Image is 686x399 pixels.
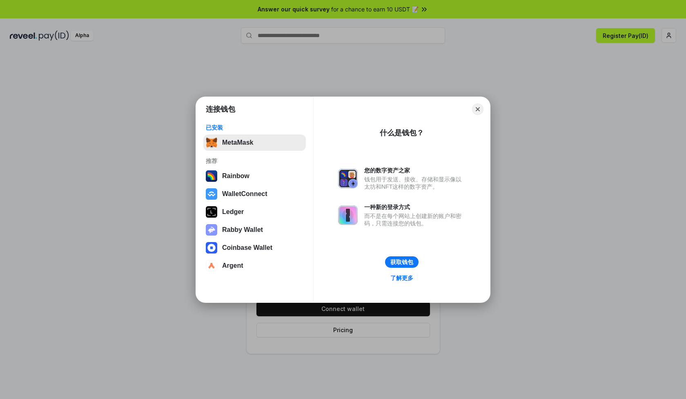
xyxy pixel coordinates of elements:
[222,262,243,269] div: Argent
[206,242,217,254] img: svg+xml,%3Csvg%20width%3D%2228%22%20height%3D%2228%22%20viewBox%3D%220%200%2028%2028%22%20fill%3D...
[222,244,272,251] div: Coinbase Wallet
[222,172,249,180] div: Rainbow
[390,258,413,266] div: 获取钱包
[206,124,303,131] div: 已安装
[206,137,217,148] img: svg+xml,%3Csvg%20fill%3D%22none%22%20height%3D%2233%22%20viewBox%3D%220%200%2035%2033%22%20width%...
[203,222,306,238] button: Rabby Wallet
[385,273,418,283] a: 了解更多
[206,224,217,236] img: svg+xml,%3Csvg%20xmlns%3D%22http%3A%2F%2Fwww.w3.org%2F2000%2Fsvg%22%20fill%3D%22none%22%20viewBox...
[222,139,253,146] div: MetaMask
[203,204,306,220] button: Ledger
[380,128,424,138] div: 什么是钱包？
[364,203,465,211] div: 一种新的登录方式
[364,212,465,227] div: 而不是在每个网站上创建新的账户和密码，只需连接您的钱包。
[222,226,263,234] div: Rabby Wallet
[390,274,413,282] div: 了解更多
[206,206,217,218] img: svg+xml,%3Csvg%20xmlns%3D%22http%3A%2F%2Fwww.w3.org%2F2000%2Fsvg%22%20width%3D%2228%22%20height%3...
[206,188,217,200] img: svg+xml,%3Csvg%20width%3D%2228%22%20height%3D%2228%22%20viewBox%3D%220%200%2028%2028%22%20fill%3D...
[206,157,303,165] div: 推荐
[203,186,306,202] button: WalletConnect
[338,169,358,188] img: svg+xml,%3Csvg%20xmlns%3D%22http%3A%2F%2Fwww.w3.org%2F2000%2Fsvg%22%20fill%3D%22none%22%20viewBox...
[203,240,306,256] button: Coinbase Wallet
[203,168,306,184] button: Rainbow
[206,260,217,271] img: svg+xml,%3Csvg%20width%3D%2228%22%20height%3D%2228%22%20viewBox%3D%220%200%2028%2028%22%20fill%3D...
[364,167,465,174] div: 您的数字资产之家
[222,208,244,216] div: Ledger
[222,190,267,198] div: WalletConnect
[203,134,306,151] button: MetaMask
[203,258,306,274] button: Argent
[385,256,419,268] button: 获取钱包
[206,104,235,114] h1: 连接钱包
[472,104,483,115] button: Close
[206,170,217,182] img: svg+xml,%3Csvg%20width%3D%22120%22%20height%3D%22120%22%20viewBox%3D%220%200%20120%20120%22%20fil...
[338,205,358,225] img: svg+xml,%3Csvg%20xmlns%3D%22http%3A%2F%2Fwww.w3.org%2F2000%2Fsvg%22%20fill%3D%22none%22%20viewBox...
[364,176,465,190] div: 钱包用于发送、接收、存储和显示像以太坊和NFT这样的数字资产。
